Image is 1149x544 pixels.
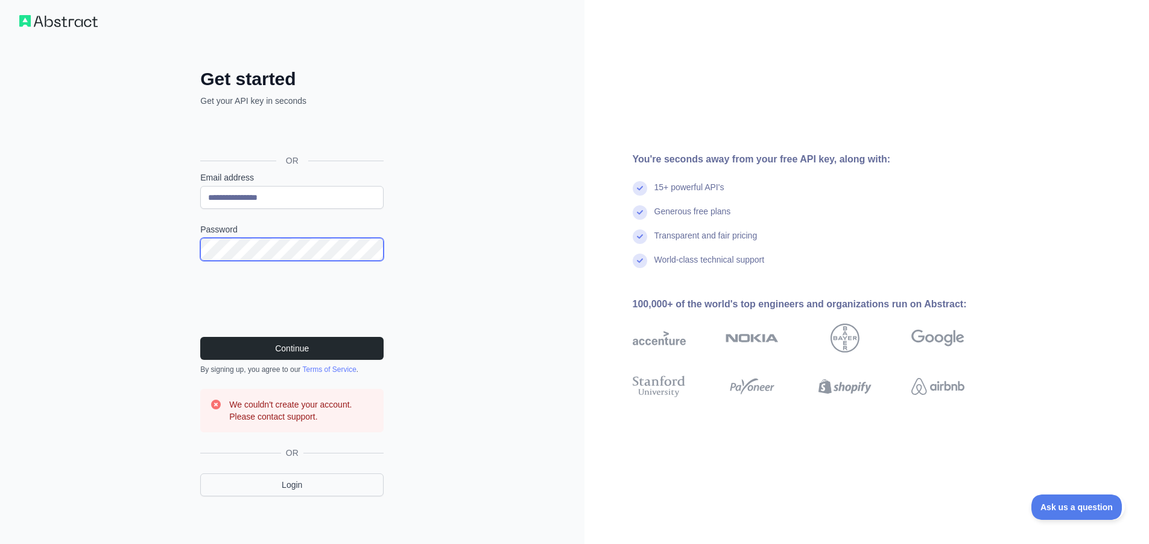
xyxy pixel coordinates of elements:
a: Terms of Service [302,365,356,374]
h2: Get started [200,68,384,90]
img: stanford university [633,373,686,400]
h3: We couldn't create your account. Please contact support. [229,398,374,423]
img: bayer [831,324,859,353]
img: airbnb [911,373,964,400]
img: check mark [633,181,647,196]
img: check mark [633,205,647,220]
span: OR [281,447,303,459]
img: accenture [633,324,686,353]
a: Login [200,473,384,496]
p: Get your API key in seconds [200,95,384,107]
img: Workflow [19,15,98,27]
iframe: Botão "Fazer login com o Google" [194,120,387,147]
img: payoneer [726,373,779,400]
iframe: Toggle Customer Support [1031,494,1125,520]
label: Password [200,223,384,235]
img: nokia [726,324,779,353]
div: 100,000+ of the world's top engineers and organizations run on Abstract: [633,297,1003,312]
div: 15+ powerful API's [654,181,724,205]
div: World-class technical support [654,254,765,278]
iframe: reCAPTCHA [200,275,384,322]
div: By signing up, you agree to our . [200,365,384,374]
span: OR [276,155,308,167]
img: check mark [633,254,647,268]
label: Email address [200,171,384,184]
div: Transparent and fair pricing [654,229,758,254]
img: shopify [818,373,872,400]
div: Generous free plans [654,205,731,229]
button: Continue [200,337,384,360]
img: google [911,324,964,353]
img: check mark [633,229,647,244]
div: You're seconds away from your free API key, along with: [633,152,1003,167]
